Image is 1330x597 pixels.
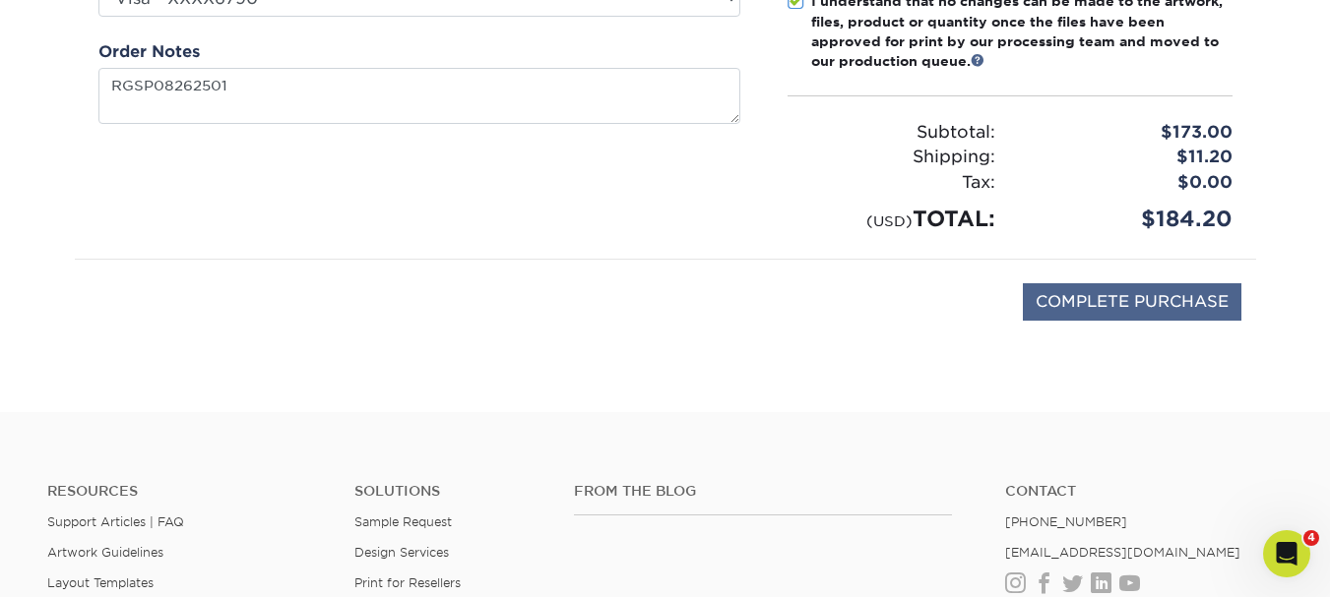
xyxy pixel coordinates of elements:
[773,170,1010,196] div: Tax:
[1010,170,1247,196] div: $0.00
[1023,283,1241,321] input: COMPLETE PURCHASE
[354,575,461,590] a: Print for Resellers
[1010,203,1247,235] div: $184.20
[1005,483,1283,500] a: Contact
[98,40,200,64] label: Order Notes
[1010,120,1247,146] div: $173.00
[1263,530,1310,577] iframe: Intercom live chat
[354,545,449,560] a: Design Services
[574,483,951,500] h4: From the Blog
[1303,530,1319,546] span: 4
[866,212,913,229] small: (USD)
[1005,514,1127,529] a: [PHONE_NUMBER]
[354,483,544,500] h4: Solutions
[1010,145,1247,170] div: $11.20
[47,483,325,500] h4: Resources
[5,537,167,590] iframe: Google Customer Reviews
[1005,545,1240,560] a: [EMAIL_ADDRESS][DOMAIN_NAME]
[354,514,452,529] a: Sample Request
[773,145,1010,170] div: Shipping:
[47,514,184,529] a: Support Articles | FAQ
[90,283,188,341] img: DigiCert Secured Site Seal
[773,120,1010,146] div: Subtotal:
[773,203,1010,235] div: TOTAL:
